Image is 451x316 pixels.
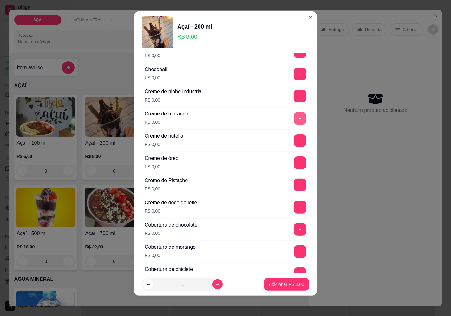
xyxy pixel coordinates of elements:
[145,252,196,259] p: R$ 0,00
[145,243,196,251] div: Cobertura de morango
[294,68,306,80] button: add
[294,156,306,169] button: add
[143,279,153,289] button: decrease-product-quantity
[294,267,306,280] button: add
[145,75,167,81] p: R$ 0,00
[294,90,306,102] button: add
[145,88,203,95] div: Creme de ninho Industrial
[145,208,197,214] p: R$ 0,00
[177,22,212,31] div: Açaí - 200 ml
[212,279,223,289] button: increase-product-quantity
[294,112,306,125] button: add
[145,186,188,192] p: R$ 0,00
[145,97,203,103] p: R$ 0,00
[294,134,306,147] button: add
[145,177,188,184] div: Creme de Pistache
[145,163,179,170] p: R$ 0,00
[305,13,316,23] button: Close
[142,16,173,48] img: product-image
[294,223,306,236] button: add
[294,201,306,214] button: add
[177,32,212,41] p: R$ 8,00
[145,132,183,140] div: Creme de nutella
[145,52,160,59] p: R$ 0,00
[145,141,183,148] p: R$ 0,00
[145,66,167,73] div: Chocoball
[294,245,306,258] button: add
[145,266,193,273] div: Cobertura de chiclete
[145,119,188,125] p: R$ 0,00
[294,179,306,191] button: add
[145,230,197,236] p: R$ 0,00
[145,199,197,207] div: Creme de doce de leite
[145,221,197,229] div: Cobertura de chocolate
[264,278,309,291] button: Adicionar R$ 8,00
[269,281,304,287] p: Adicionar R$ 8,00
[145,155,179,162] div: Creme de óreo
[145,110,188,118] div: Creme de morango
